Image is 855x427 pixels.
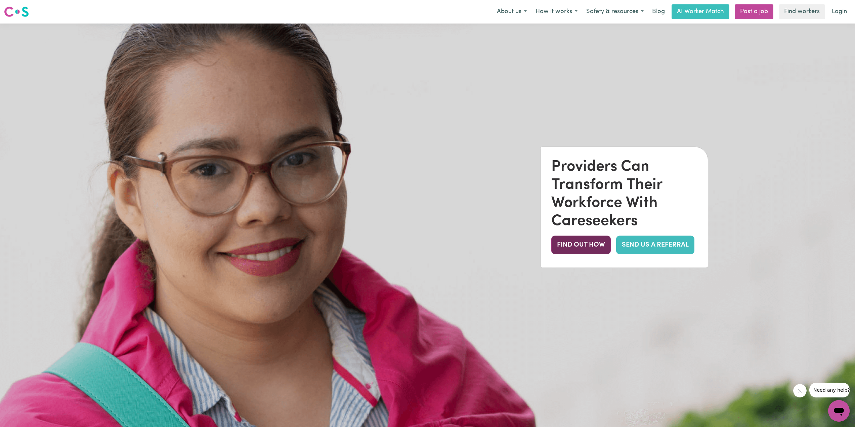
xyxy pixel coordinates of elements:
[793,384,807,397] iframe: Close message
[531,5,582,19] button: How it works
[493,5,531,19] button: About us
[779,4,825,19] a: Find workers
[672,4,729,19] a: AI Worker Match
[551,236,611,254] button: FIND OUT HOW
[648,4,669,19] a: Blog
[828,400,850,422] iframe: Button to launch messaging window
[828,4,851,19] a: Login
[616,236,694,254] a: SEND US A REFERRAL
[735,4,773,19] a: Post a job
[4,6,29,18] img: Careseekers logo
[4,5,41,10] span: Need any help?
[551,158,697,230] div: Providers Can Transform Their Workforce With Careseekers
[809,383,850,397] iframe: Message from company
[4,4,29,19] a: Careseekers logo
[582,5,648,19] button: Safety & resources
